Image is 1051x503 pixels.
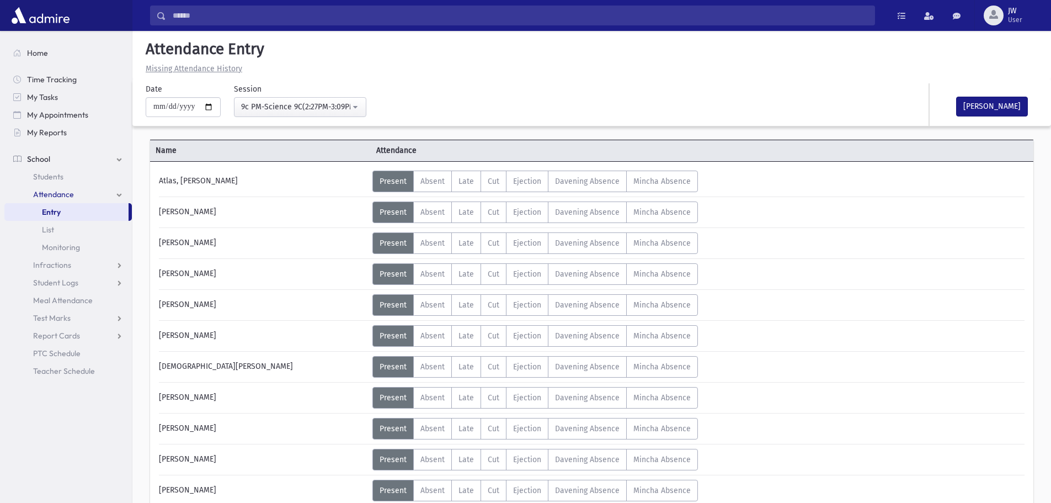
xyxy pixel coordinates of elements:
a: Attendance [4,186,132,203]
span: My Appointments [27,110,88,120]
span: Present [380,455,407,464]
div: AttTypes [372,202,698,223]
a: Home [4,44,132,62]
a: Student Logs [4,274,132,292]
a: School [4,150,132,168]
div: [PERSON_NAME] [153,263,372,285]
h5: Attendance Entry [141,40,1042,59]
span: Ejection [513,393,541,403]
div: AttTypes [372,387,698,409]
span: Late [458,300,474,310]
span: Present [380,486,407,495]
div: [PERSON_NAME] [153,449,372,470]
div: AttTypes [372,232,698,254]
div: [PERSON_NAME] [153,202,372,223]
span: Davening Absence [555,331,620,341]
span: Cut [488,269,499,279]
u: Missing Attendance History [146,64,242,73]
a: Students [4,168,132,186]
span: My Reports [27,128,67,137]
span: My Tasks [27,92,58,102]
div: Atlas, [PERSON_NAME] [153,171,372,192]
div: [PERSON_NAME] [153,294,372,316]
div: AttTypes [372,325,698,347]
span: Monitoring [42,242,80,252]
span: Absent [420,362,445,372]
div: [DEMOGRAPHIC_DATA][PERSON_NAME] [153,356,372,378]
span: Ejection [513,208,541,217]
span: Absent [420,239,445,248]
div: [PERSON_NAME] [153,387,372,409]
span: Present [380,269,407,279]
div: [PERSON_NAME] [153,480,372,501]
span: Davening Absence [555,177,620,186]
span: Davening Absence [555,269,620,279]
a: My Reports [4,124,132,141]
span: Absent [420,177,445,186]
span: Meal Attendance [33,295,93,305]
span: Home [27,48,48,58]
div: [PERSON_NAME] [153,232,372,254]
span: Davening Absence [555,393,620,403]
span: Mincha Absence [633,300,691,310]
span: Test Marks [33,313,71,323]
span: Cut [488,393,499,403]
span: Absent [420,331,445,341]
label: Date [146,83,162,95]
span: Mincha Absence [633,269,691,279]
span: Davening Absence [555,208,620,217]
a: Meal Attendance [4,292,132,309]
span: Late [458,208,474,217]
span: Late [458,486,474,495]
span: Absent [420,300,445,310]
a: Entry [4,203,129,221]
span: Davening Absence [555,424,620,433]
span: Absent [420,269,445,279]
span: Davening Absence [555,455,620,464]
span: Mincha Absence [633,455,691,464]
span: Cut [488,239,499,248]
a: Missing Attendance History [141,64,242,73]
span: Mincha Absence [633,177,691,186]
span: Cut [488,208,499,217]
a: List [4,221,132,239]
span: Mincha Absence [633,239,691,248]
span: Absent [420,208,445,217]
span: Present [380,208,407,217]
span: Davening Absence [555,362,620,372]
div: AttTypes [372,171,698,192]
span: School [27,154,50,164]
span: Entry [42,207,61,217]
span: Ejection [513,424,541,433]
span: Davening Absence [555,239,620,248]
div: [PERSON_NAME] [153,418,372,440]
div: 9c PM-Science 9C(2:27PM-3:09PM) [241,101,350,113]
span: Present [380,331,407,341]
div: AttTypes [372,418,698,440]
span: User [1008,15,1022,24]
span: Report Cards [33,331,80,341]
span: Ejection [513,300,541,310]
span: Attendance [371,145,591,156]
span: Cut [488,331,499,341]
a: Infractions [4,256,132,274]
span: Cut [488,177,499,186]
img: AdmirePro [9,4,72,27]
span: Present [380,393,407,403]
span: Late [458,393,474,403]
span: Mincha Absence [633,331,691,341]
span: Cut [488,300,499,310]
span: Student Logs [33,278,78,288]
span: Time Tracking [27,75,77,84]
span: List [42,225,54,235]
span: Late [458,239,474,248]
span: PTC Schedule [33,348,81,358]
input: Search [166,6,874,25]
a: Teacher Schedule [4,362,132,380]
span: Cut [488,455,499,464]
span: Davening Absence [555,300,620,310]
span: Absent [420,455,445,464]
span: Ejection [513,177,541,186]
span: Absent [420,424,445,433]
span: Cut [488,362,499,372]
